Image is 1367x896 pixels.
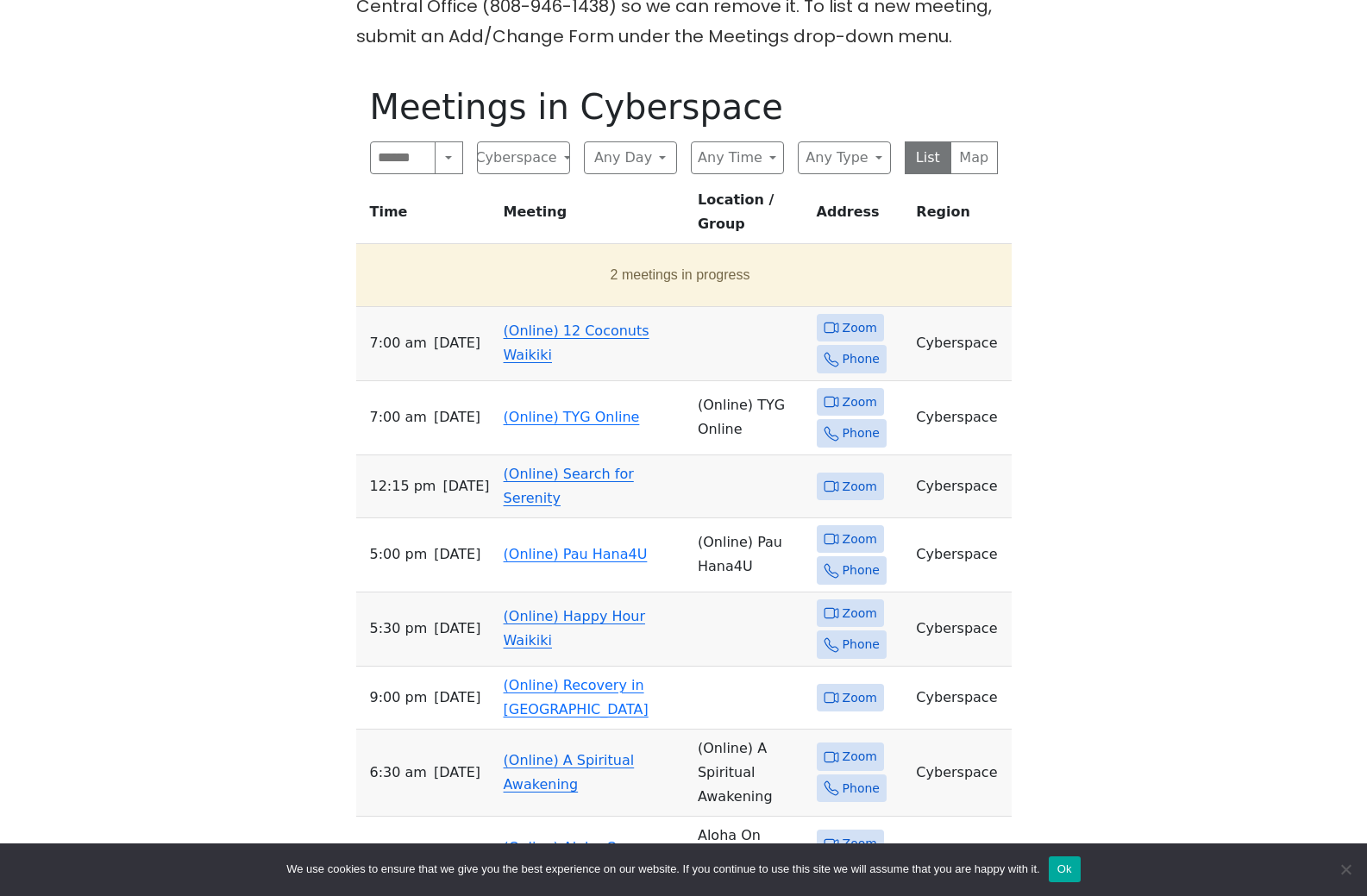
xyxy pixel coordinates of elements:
a: (Online) TYG Online [504,409,640,425]
span: 5:30 PM [370,617,428,641]
td: Cyberspace [909,592,1011,667]
span: Phone [843,634,880,655]
button: List [905,141,952,174]
a: (Online) 12 Coconuts Waikiki [504,323,649,363]
span: Zoom [843,603,877,624]
button: Any Day [584,141,677,174]
span: [DATE] [434,542,480,567]
span: [DATE] [434,761,480,785]
span: Zoom [843,476,877,498]
span: 5:00 PM [370,542,428,567]
td: (Online) TYG Online [691,381,810,455]
h1: Meetings in Cyberspace [370,86,998,128]
span: [DATE] [434,331,480,355]
button: Search [435,141,462,174]
a: (Online) Recovery in [GEOGRAPHIC_DATA] [504,677,649,717]
span: Phone [843,348,880,370]
td: (Online) Pau Hana4U [691,518,810,592]
td: Cyberspace [909,455,1011,518]
th: Time [356,188,497,244]
span: Phone [843,778,880,799]
span: No [1337,861,1354,878]
span: Zoom [843,317,877,339]
button: 2 meetings in progress [363,251,998,299]
button: Cyberspace [477,141,570,174]
td: (Online) A Spiritual Awakening [691,730,810,817]
a: (Online) Pau Hana4U [504,546,648,562]
span: 12:15 PM [370,474,436,498]
span: Zoom [843,833,877,855]
button: Ok [1049,856,1081,882]
td: Cyberspace [909,730,1011,817]
a: (Online) Search for Serenity [504,466,634,506]
input: Search [370,141,436,174]
span: Zoom [843,687,877,709]
th: Location / Group [691,188,810,244]
span: 7:00 AM [370,331,427,355]
span: [DATE] [434,686,480,710]
span: [DATE] [434,617,480,641]
td: Cyberspace [909,381,1011,455]
span: 6:30 AM [370,761,427,785]
th: Meeting [497,188,691,244]
button: Any Time [691,141,784,174]
span: We use cookies to ensure that we give you the best experience on our website. If you continue to ... [286,861,1039,878]
td: Cyberspace [909,518,1011,592]
a: (Online) Aloha On Awakening (O)(Lit) [504,839,632,880]
th: Region [909,188,1011,244]
button: Map [950,141,998,174]
span: 7:00 AM [370,405,427,429]
span: 9:00 PM [370,686,428,710]
a: (Online) Happy Hour Waikiki [504,608,645,649]
span: Zoom [843,392,877,413]
span: Phone [843,423,880,444]
td: Cyberspace [909,307,1011,381]
span: Zoom [843,529,877,550]
button: Any Type [798,141,891,174]
a: (Online) A Spiritual Awakening [504,752,635,793]
span: Zoom [843,746,877,768]
th: Address [810,188,910,244]
span: [DATE] [442,474,489,498]
span: [DATE] [434,405,480,429]
td: Cyberspace [909,667,1011,730]
span: Phone [843,560,880,581]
